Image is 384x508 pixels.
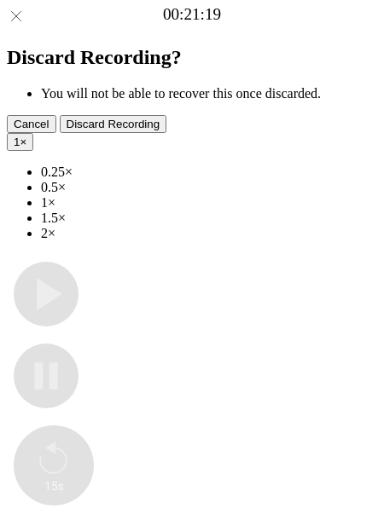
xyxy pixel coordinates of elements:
li: 1.5× [41,211,377,226]
li: 1× [41,195,377,211]
li: You will not be able to recover this once discarded. [41,86,377,101]
span: 1 [14,136,20,148]
button: 1× [7,133,33,151]
li: 2× [41,226,377,241]
li: 0.25× [41,165,377,180]
a: 00:21:19 [163,5,221,24]
h2: Discard Recording? [7,46,377,69]
button: Discard Recording [60,115,167,133]
button: Cancel [7,115,56,133]
li: 0.5× [41,180,377,195]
